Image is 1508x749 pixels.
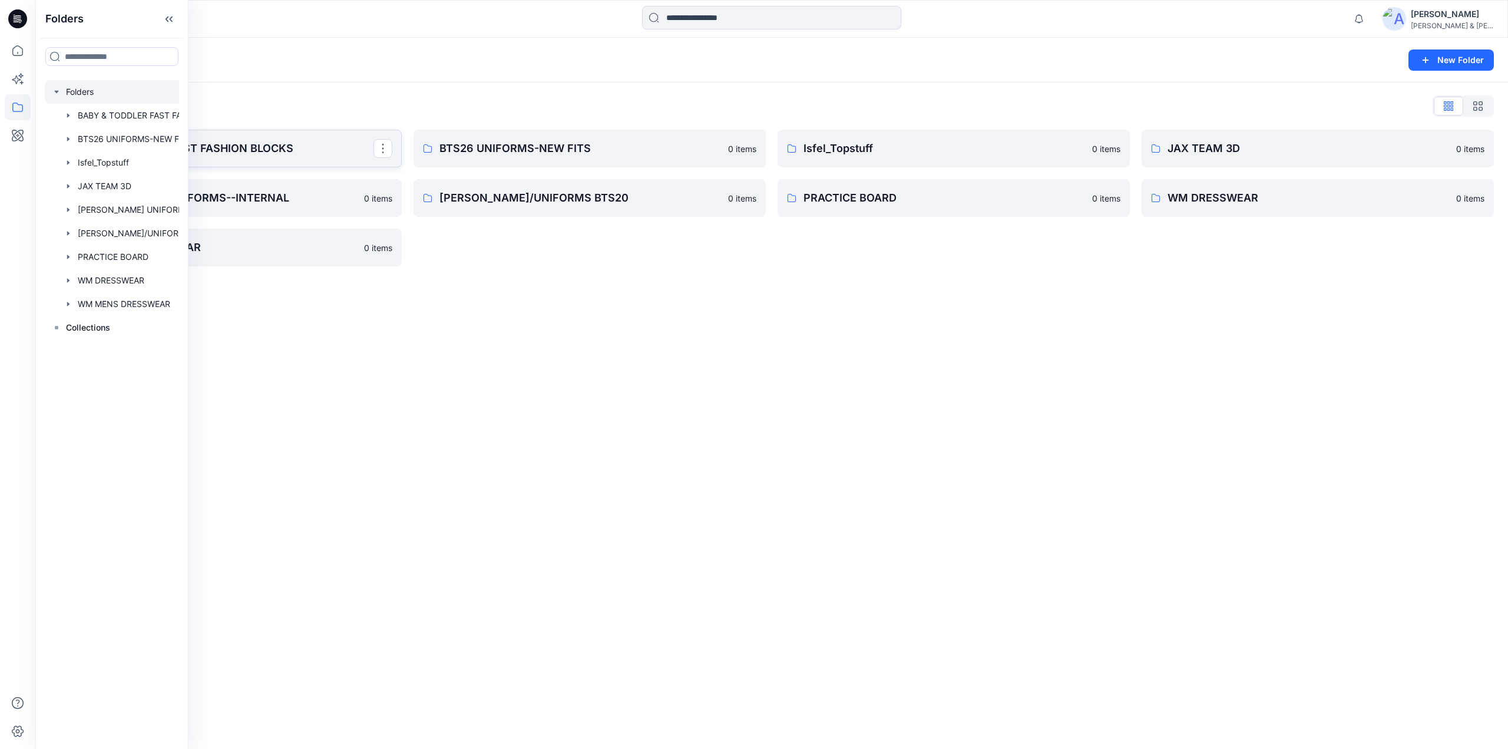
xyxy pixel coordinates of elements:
p: 0 items [364,192,392,204]
p: [PERSON_NAME]/UNIFORMS BTS20 [439,190,721,206]
a: Isfel_Topstuff0 items [778,130,1130,167]
p: BTS26 UNIFORMS-NEW FITS [439,140,721,157]
div: [PERSON_NAME] & [PERSON_NAME] [1411,21,1493,30]
a: BABY & TODDLER FAST FASHION BLOCKS [49,130,402,167]
a: [PERSON_NAME]/UNIFORMS BTS200 items [414,179,766,217]
p: [PERSON_NAME] UNIFORMS--INTERNAL [75,190,357,206]
p: JAX TEAM 3D [1168,140,1449,157]
p: 0 items [728,192,756,204]
p: 0 items [364,242,392,254]
a: PRACTICE BOARD0 items [778,179,1130,217]
a: [PERSON_NAME] UNIFORMS--INTERNAL0 items [49,179,402,217]
p: BABY & TODDLER FAST FASHION BLOCKS [75,140,373,157]
p: Collections [66,321,110,335]
p: 0 items [1092,192,1120,204]
a: JAX TEAM 3D0 items [1142,130,1494,167]
div: [PERSON_NAME] [1411,7,1493,21]
p: 0 items [728,143,756,155]
p: 0 items [1456,192,1484,204]
p: Isfel_Topstuff [803,140,1085,157]
img: avatar [1383,7,1406,31]
p: WM DRESSWEAR [1168,190,1449,206]
p: WM MENS DRESSWEAR [75,239,357,256]
a: WM MENS DRESSWEAR0 items [49,229,402,266]
a: WM DRESSWEAR0 items [1142,179,1494,217]
p: 0 items [1092,143,1120,155]
p: 0 items [1456,143,1484,155]
p: PRACTICE BOARD [803,190,1085,206]
a: BTS26 UNIFORMS-NEW FITS0 items [414,130,766,167]
button: New Folder [1408,50,1494,71]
